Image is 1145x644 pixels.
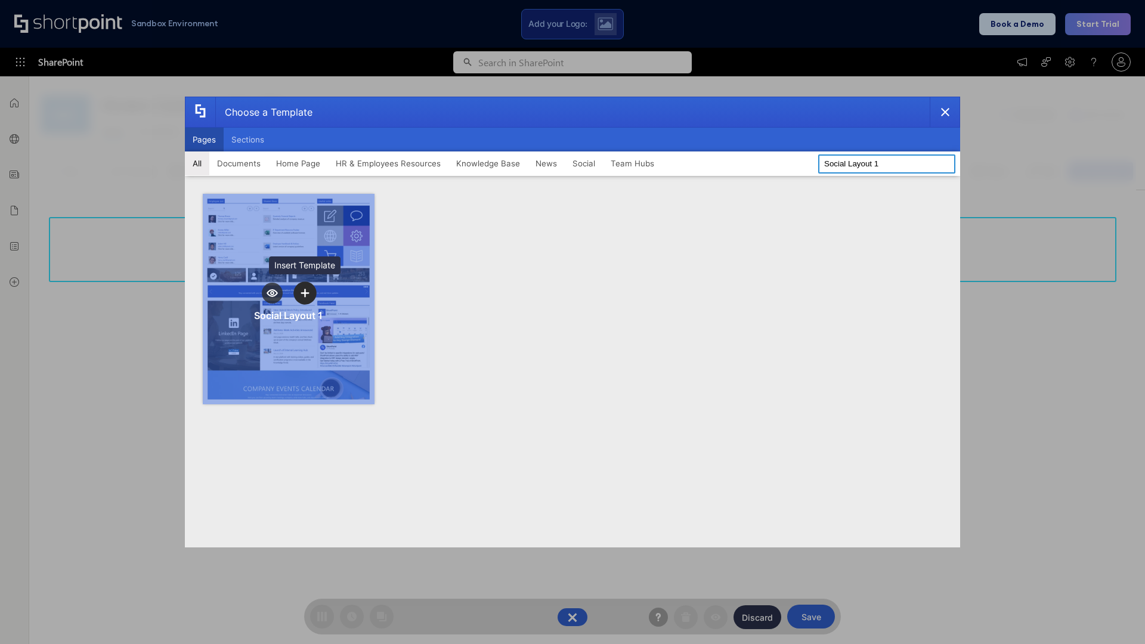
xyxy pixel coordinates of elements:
[528,151,565,175] button: News
[603,151,662,175] button: Team Hubs
[254,309,323,321] div: Social Layout 1
[1085,587,1145,644] iframe: Chat Widget
[448,151,528,175] button: Knowledge Base
[185,128,224,151] button: Pages
[268,151,328,175] button: Home Page
[185,151,209,175] button: All
[565,151,603,175] button: Social
[185,97,960,547] div: template selector
[328,151,448,175] button: HR & Employees Resources
[224,128,272,151] button: Sections
[818,154,955,174] input: Search
[215,97,312,127] div: Choose a Template
[209,151,268,175] button: Documents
